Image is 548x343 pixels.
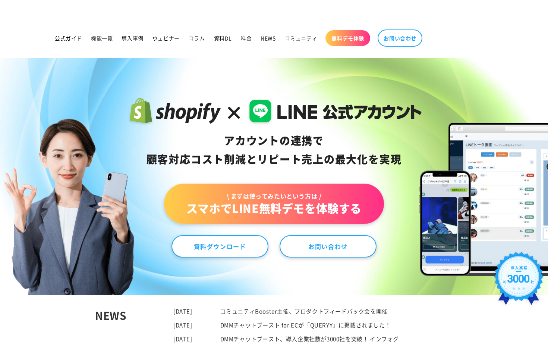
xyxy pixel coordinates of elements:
[491,249,546,312] img: 導入実績約3000社
[148,30,184,46] a: ウェビナー
[384,35,416,41] span: お問い合わせ
[220,321,391,329] a: DMMチャットブースト for ECが「QUERYY」に掲載されました！
[122,35,143,41] span: 導入事例
[189,35,205,41] span: コラム
[126,131,422,169] div: アカウントの連携で 顧客対応コスト削減と リピート売上の 最大化を実現
[214,35,232,41] span: 資料DL
[91,35,113,41] span: 機能一覧
[210,30,236,46] a: 資料DL
[331,35,364,41] span: 無料デモ体験
[50,30,86,46] a: 公式ガイド
[236,30,256,46] a: 料金
[173,321,192,329] time: [DATE]
[164,184,384,224] a: \ まずは使ってみたいという方は /スマホでLINE無料デモを体験する
[152,35,180,41] span: ウェビナー
[220,307,388,315] a: コミュニティBooster主催、プロダクトフィードバック会を開催
[186,192,362,200] span: \ まずは使ってみたいという方は /
[280,30,322,46] a: コミュニティ
[55,35,82,41] span: 公式ガイド
[285,35,318,41] span: コミュニティ
[241,35,252,41] span: 料金
[171,235,268,258] a: 資料ダウンロード
[325,30,370,46] a: 無料デモ体験
[280,235,377,258] a: お問い合わせ
[184,30,210,46] a: コラム
[261,35,275,41] span: NEWS
[173,307,192,315] time: [DATE]
[173,335,192,343] time: [DATE]
[117,30,148,46] a: 導入事例
[378,29,422,47] a: お問い合わせ
[256,30,280,46] a: NEWS
[86,30,117,46] a: 機能一覧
